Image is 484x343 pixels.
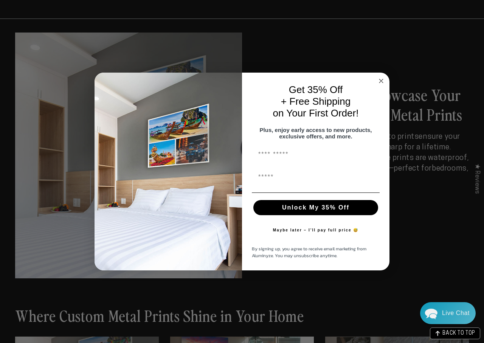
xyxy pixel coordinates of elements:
[253,200,378,215] button: Unlock My 35% Off
[377,76,386,85] button: Close dialog
[289,84,343,95] span: Get 35% Off
[281,96,351,107] span: + Free Shipping
[420,302,476,324] div: Chat widget toggle
[442,302,470,324] div: Contact Us Directly
[260,127,372,140] span: Plus, enjoy early access to new products, exclusive offers, and more.
[252,245,366,259] span: By signing up, you agree to receive email marketing from Aluminyze. You may unsubscribe anytime.
[269,223,363,238] button: Maybe later – I’ll pay full price 😅
[442,331,475,336] span: BACK TO TOP
[273,107,359,119] span: on Your First Order!
[95,73,242,271] img: 728e4f65-7e6c-44e2-b7d1-0292a396982f.jpeg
